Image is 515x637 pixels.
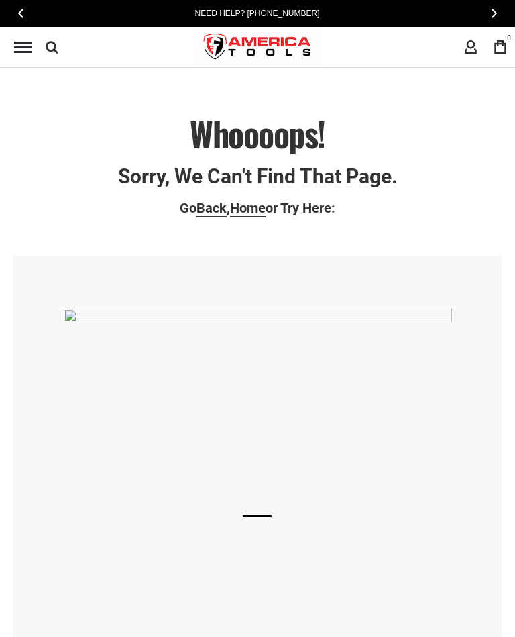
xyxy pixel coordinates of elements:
span: Home [230,200,266,216]
a: Need Help? [PHONE_NUMBER] [190,7,323,20]
a: Back [196,200,227,217]
p: Go , or Try Here: [13,201,502,215]
span: Next [492,8,497,18]
span: Previous [18,8,23,18]
span: 0 [507,34,511,42]
a: 0 [488,34,513,60]
a: store logo [192,22,323,72]
a: Home [230,200,266,217]
p: Sorry, we can't find that page. [13,165,502,187]
span: Back [196,200,227,216]
div: Menu [14,42,32,53]
h1: Whoooops! [13,115,502,152]
img: America Tools [192,22,323,72]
